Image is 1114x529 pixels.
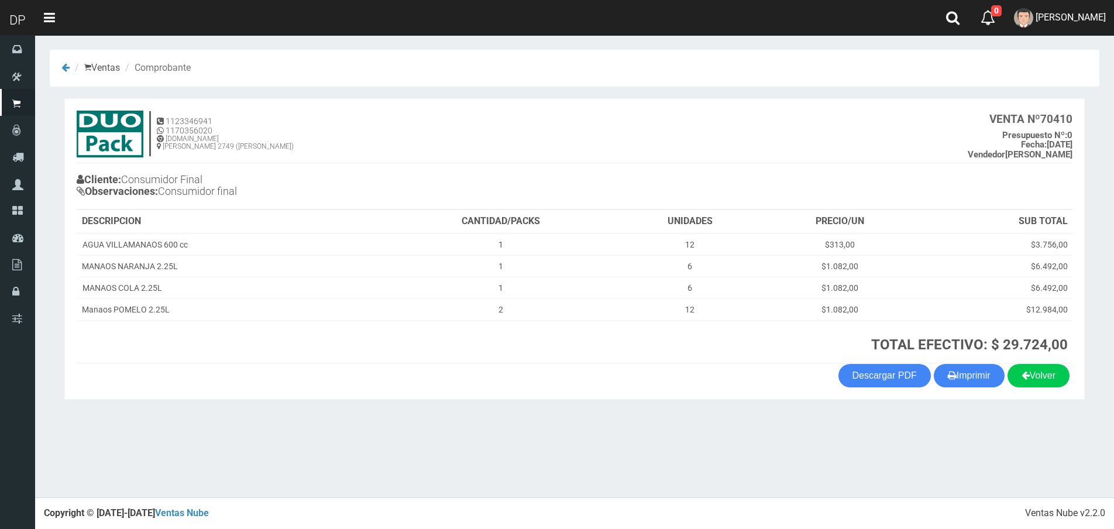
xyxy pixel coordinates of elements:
[762,210,917,233] th: PRECIO/UN
[762,298,917,320] td: $1.082,00
[968,149,1072,160] b: [PERSON_NAME]
[917,277,1072,298] td: $6.492,00
[77,233,384,256] td: AGUA VILLAMANAOS 600 cc
[917,233,1072,256] td: $3.756,00
[77,298,384,320] td: Manaos POMELO 2.25L
[618,277,763,298] td: 6
[989,112,1040,126] strong: VENTA Nº
[1008,364,1070,387] a: Volver
[44,507,209,518] strong: Copyright © [DATE]-[DATE]
[618,233,763,256] td: 12
[991,5,1002,16] span: 0
[77,185,158,197] b: Observaciones:
[122,61,191,75] li: Comprobante
[384,298,617,320] td: 2
[77,111,143,157] img: 15ec80cb8f772e35c0579ae6ae841c79.jpg
[155,507,209,518] a: Ventas Nube
[384,233,617,256] td: 1
[762,277,917,298] td: $1.082,00
[838,364,931,387] a: Descargar PDF
[1002,130,1067,140] strong: Presupuesto Nº:
[1025,507,1105,520] div: Ventas Nube v2.2.0
[72,61,120,75] li: Ventas
[77,210,384,233] th: DESCRIPCION
[762,233,917,256] td: $313,00
[618,210,763,233] th: UNIDADES
[762,255,917,277] td: $1.082,00
[968,149,1005,160] strong: Vendedor
[157,117,294,135] h5: 1123346941 1170356020
[1021,139,1047,150] strong: Fecha:
[871,336,1068,353] strong: TOTAL EFECTIVO: $ 29.724,00
[157,135,294,150] h6: [DOMAIN_NAME] [PERSON_NAME] 2749 ([PERSON_NAME])
[384,255,617,277] td: 1
[1036,12,1106,23] span: [PERSON_NAME]
[618,298,763,320] td: 12
[384,277,617,298] td: 1
[77,277,384,298] td: MANAOS COLA 2.25L
[934,364,1005,387] button: Imprimir
[77,173,121,186] b: Cliente:
[77,171,575,203] h4: Consumidor Final Consumidor final
[989,112,1072,126] b: 70410
[1021,139,1072,150] b: [DATE]
[384,210,617,233] th: CANTIDAD/PACKS
[618,255,763,277] td: 6
[1014,8,1033,28] img: User Image
[77,255,384,277] td: MANAOS NARANJA 2.25L
[917,255,1072,277] td: $6.492,00
[917,298,1072,320] td: $12.984,00
[917,210,1072,233] th: SUB TOTAL
[1002,130,1072,140] b: 0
